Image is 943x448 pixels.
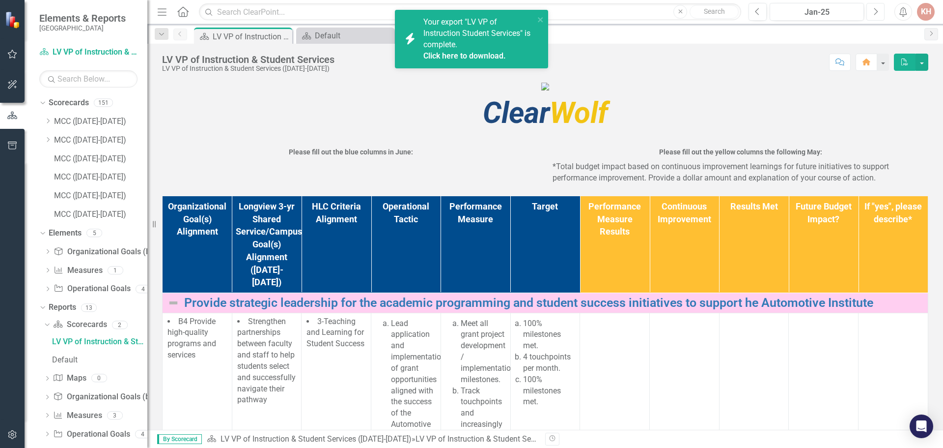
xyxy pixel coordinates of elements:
[50,352,147,368] a: Default
[184,296,923,310] a: Provide strategic leadership for the academic programming and student success initiatives to supp...
[136,285,151,293] div: 4
[94,99,113,107] div: 151
[523,352,575,374] li: 4 touchpoints per month.
[770,3,864,21] button: Jan-25
[54,283,130,295] a: Operational Goals
[53,391,176,403] a: Organizational Goals (bubbles)
[237,317,296,405] span: Strengthen partnerships between faculty and staff to help students select and successfully naviga...
[53,429,130,440] a: Operational Goals
[221,434,412,444] a: LV VP of Instruction & Student Services ([DATE]-[DATE])
[704,7,725,15] span: Search
[53,410,102,421] a: Measures
[199,3,741,21] input: Search ClearPoint...
[54,209,147,220] a: MCC ([DATE]-[DATE])
[162,65,334,72] div: LV VP of Instruction & Student Services ([DATE]-[DATE])
[523,374,575,408] li: 100% milestones met.
[483,95,550,130] span: Clear
[54,265,102,276] a: Measures
[91,374,107,383] div: 0
[690,5,739,19] button: Search
[49,97,89,109] a: Scorecards
[483,95,608,130] span: Wolf
[306,317,364,349] span: 3-Teaching and Learning for Student Success
[917,3,935,21] button: KH
[5,11,22,29] img: ClearPoint Strategy
[53,373,86,384] a: Maps
[49,302,76,313] a: Reports
[162,54,334,65] div: LV VP of Instruction & Student Services
[54,172,147,183] a: MCC ([DATE]-[DATE])
[910,415,933,438] div: Open Intercom Messenger
[54,246,176,258] a: Organizational Goals (bubbles)
[207,434,538,445] div: »
[39,12,126,24] span: Elements & Reports
[52,356,147,364] div: Default
[523,318,575,352] li: 100% milestones met.
[213,30,290,43] div: LV VP of Instruction & Student Services
[39,47,138,58] a: LV VP of Instruction & Student Services ([DATE]-[DATE])
[39,70,138,88] input: Search Below...
[423,51,506,60] a: Click here to download.
[167,317,216,360] span: B4 Provide high-quality programs and services
[773,6,860,18] div: Jan-25
[39,24,126,32] small: [GEOGRAPHIC_DATA]
[54,190,147,202] a: MCC ([DATE]-[DATE])
[107,411,123,419] div: 3
[54,135,147,146] a: MCC ([DATE]-[DATE])
[289,148,413,156] strong: Please fill out the blue columns in June:
[299,30,392,42] a: Default
[461,318,505,386] li: Meet all grant project development / implementation milestones.
[553,159,928,184] p: *Total budget impact based on continuous improvement learnings for future initiatives to support ...
[537,14,544,25] button: close
[54,116,147,127] a: MCC ([DATE]-[DATE])
[53,319,107,330] a: Scorecards
[163,293,928,313] td: Double-Click to Edit Right Click for Context Menu
[423,17,532,61] span: Your export "LV VP of Instruction Student Services" is complete.
[315,30,392,42] div: Default
[49,228,82,239] a: Elements
[112,321,128,329] div: 2
[167,297,179,309] img: Not Defined
[135,430,151,438] div: 4
[54,153,147,165] a: MCC ([DATE]-[DATE])
[81,303,97,312] div: 13
[86,229,102,238] div: 5
[50,334,147,350] a: LV VP of Instruction & Student Services
[541,83,549,90] img: mcc%20high%20quality%20v4.png
[659,148,822,156] strong: Please fill out the yellow columns the following May:
[157,434,202,444] span: By Scorecard
[416,434,551,444] div: LV VP of Instruction & Student Services
[108,266,123,274] div: 1
[52,337,147,346] div: LV VP of Instruction & Student Services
